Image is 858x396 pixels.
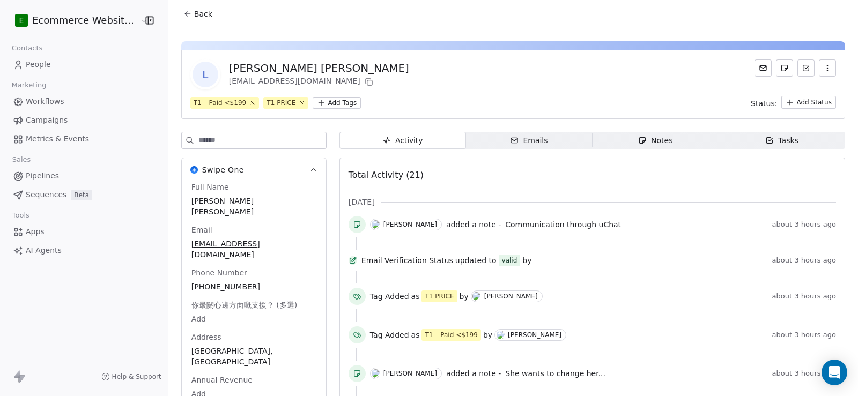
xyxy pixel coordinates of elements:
div: Open Intercom Messenger [822,360,847,385]
div: valid [502,255,517,266]
span: Pipelines [26,170,59,182]
span: Communication through uChat [505,220,621,229]
img: Swipe One [190,166,198,174]
span: Contacts [7,40,47,56]
div: [PERSON_NAME] [383,370,437,377]
span: People [26,59,51,70]
a: Metrics & Events [9,130,159,148]
div: Emails [510,135,548,146]
span: Annual Revenue [189,375,255,385]
span: Marketing [7,77,51,93]
div: T1 PRICE [267,98,295,108]
button: EEcommerce Website Builder [13,11,133,29]
span: Metrics & Events [26,133,89,145]
span: Workflows [26,96,64,107]
span: Phone Number [189,267,249,278]
a: Campaigns [9,111,159,129]
a: Pipelines [9,167,159,185]
div: [PERSON_NAME] [PERSON_NAME] [229,61,409,76]
span: Apps [26,226,45,237]
span: about 3 hours ago [772,369,836,378]
span: as [411,291,420,302]
span: Add [191,313,316,324]
span: about 3 hours ago [772,331,836,339]
div: T1 – Paid <$199 [425,330,477,340]
span: [PHONE_NUMBER] [191,281,316,292]
span: added a note - [446,219,501,230]
span: [DATE] [349,197,375,207]
span: Tools [8,207,34,223]
div: Notes [638,135,672,146]
button: Add Tags [313,97,361,109]
img: S [472,292,480,301]
span: by [522,255,531,266]
button: Back [177,4,219,24]
a: Communication through uChat [505,218,621,231]
a: Help & Support [101,372,161,381]
span: added a note - [446,368,501,379]
span: as [411,330,420,340]
span: Campaigns [26,115,68,126]
img: S [372,369,380,378]
a: She wants to change her... [505,367,605,380]
span: [GEOGRAPHIC_DATA], [GEOGRAPHIC_DATA] [191,346,316,367]
span: Tag Added [370,291,409,302]
img: S [497,331,505,339]
button: Swipe OneSwipe One [182,158,326,182]
div: [EMAIL_ADDRESS][DOMAIN_NAME] [229,76,409,88]
span: [PERSON_NAME] [PERSON_NAME] [191,196,316,217]
span: Sales [8,152,35,168]
a: Apps [9,223,159,241]
span: 你最關心邊方面嘅支援？ (多選) [189,300,299,310]
span: Ecommerce Website Builder [32,13,138,27]
span: L [193,62,218,87]
span: about 3 hours ago [772,256,836,265]
a: People [9,56,159,73]
span: by [460,291,469,302]
div: [PERSON_NAME] [383,221,437,228]
span: about 3 hours ago [772,292,836,301]
span: Beta [71,190,92,200]
a: Workflows [9,93,159,110]
span: [EMAIL_ADDRESS][DOMAIN_NAME] [191,238,316,260]
span: Back [194,9,212,19]
span: She wants to change her... [505,369,605,378]
span: E [19,15,24,26]
div: T1 – Paid <$199 [194,98,246,108]
span: updated to [455,255,497,266]
div: Tasks [765,135,798,146]
span: Address [189,332,224,342]
div: T1 PRICE [425,292,454,301]
a: SequencesBeta [9,186,159,204]
span: Help & Support [112,372,161,381]
span: about 3 hours ago [772,220,836,229]
span: Total Activity (21) [349,170,424,180]
span: Email [189,225,214,235]
span: by [483,330,492,340]
div: [PERSON_NAME] [484,293,538,300]
button: Add Status [781,96,836,109]
span: Tag Added [370,330,409,340]
a: AI Agents [9,242,159,259]
span: AI Agents [26,245,62,256]
span: Status: [751,98,777,109]
span: Sequences [26,189,66,200]
span: Full Name [189,182,231,192]
img: S [372,220,380,229]
div: [PERSON_NAME] [508,331,561,339]
span: Swipe One [202,165,244,175]
span: Email Verification Status [361,255,453,266]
